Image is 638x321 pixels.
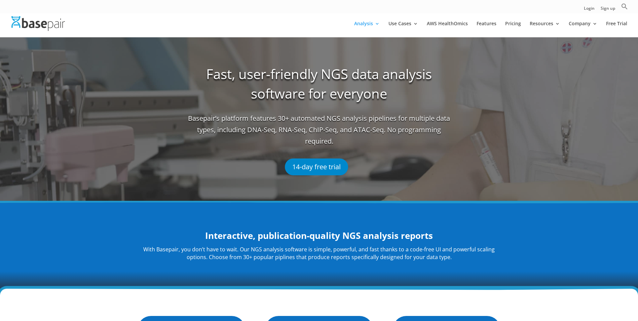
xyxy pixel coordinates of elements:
[606,21,627,37] a: Free Trial
[530,21,560,37] a: Resources
[621,3,628,10] svg: Search
[505,21,521,37] a: Pricing
[11,16,65,31] img: Basepair
[621,3,628,13] a: Search Icon Link
[569,21,597,37] a: Company
[388,21,418,37] a: Use Cases
[427,21,468,37] a: AWS HealthOmics
[354,21,380,37] a: Analysis
[188,64,450,113] h1: Fast, user-friendly NGS data analysis software for everyone
[285,158,348,175] a: 14-day free trial
[138,246,501,262] p: With Basepair, you don’t have to wait. Our NGS analysis software is simple, powerful, and fast th...
[477,21,496,37] a: Features
[584,6,595,13] a: Login
[188,113,450,152] span: Basepair’s platform features 30+ automated NGS analysis pipelines for multiple data types, includ...
[601,6,615,13] a: Sign up
[205,229,433,242] strong: Interactive, publication-quality NGS analysis reports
